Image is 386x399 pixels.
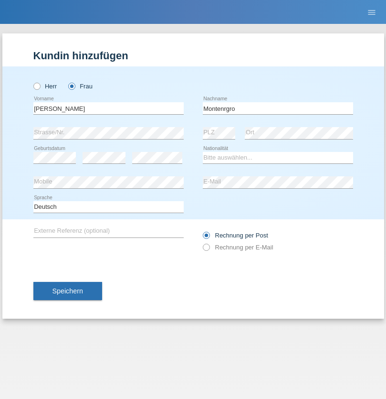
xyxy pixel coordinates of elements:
i: menu [367,8,376,17]
label: Rechnung per E-Mail [203,244,273,251]
button: Speichern [33,282,102,300]
input: Herr [33,83,40,89]
label: Herr [33,83,57,90]
label: Rechnung per Post [203,232,268,239]
input: Rechnung per E-Mail [203,244,209,256]
input: Frau [68,83,74,89]
span: Speichern [52,287,83,295]
a: menu [362,9,381,15]
h1: Kundin hinzufügen [33,50,353,62]
input: Rechnung per Post [203,232,209,244]
label: Frau [68,83,93,90]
